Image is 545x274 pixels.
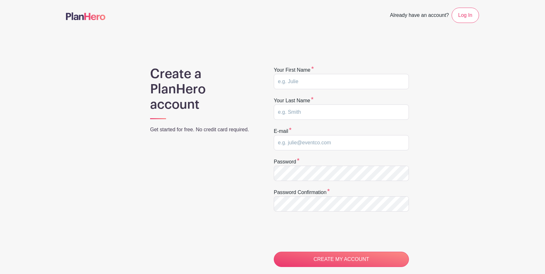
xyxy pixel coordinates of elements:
[452,8,479,23] a: Log In
[150,66,257,112] h1: Create a PlanHero account
[274,219,371,244] iframe: reCAPTCHA
[274,252,409,267] input: CREATE MY ACCOUNT
[150,126,257,133] p: Get started for free. No credit card required.
[66,12,105,20] img: logo-507f7623f17ff9eddc593b1ce0a138ce2505c220e1c5a4e2b4648c50719b7d32.svg
[274,135,409,150] input: e.g. julie@eventco.com
[274,158,300,166] label: Password
[274,97,314,105] label: Your last name
[274,127,292,135] label: E-mail
[274,74,409,89] input: e.g. Julie
[390,9,449,23] span: Already have an account?
[274,66,314,74] label: Your first name
[274,105,409,120] input: e.g. Smith
[274,189,330,196] label: Password confirmation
